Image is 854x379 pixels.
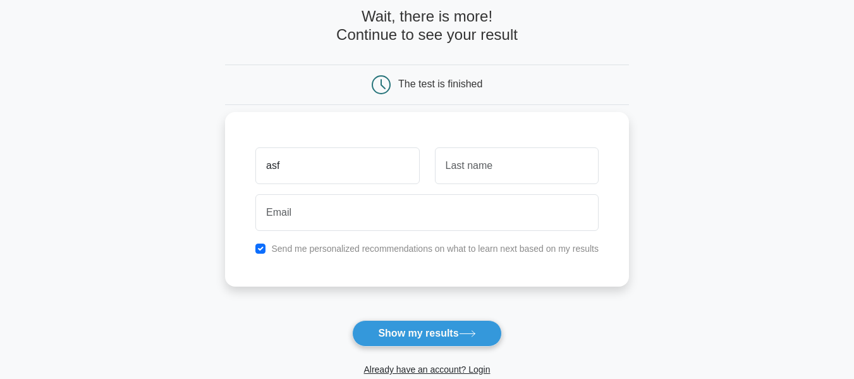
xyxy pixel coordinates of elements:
label: Send me personalized recommendations on what to learn next based on my results [271,244,599,254]
input: First name [255,147,419,184]
input: Email [255,194,599,231]
div: The test is finished [398,78,482,89]
h4: Wait, there is more! Continue to see your result [225,8,629,44]
button: Show my results [352,320,501,347]
a: Already have an account? Login [363,364,490,375]
input: Last name [435,147,599,184]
